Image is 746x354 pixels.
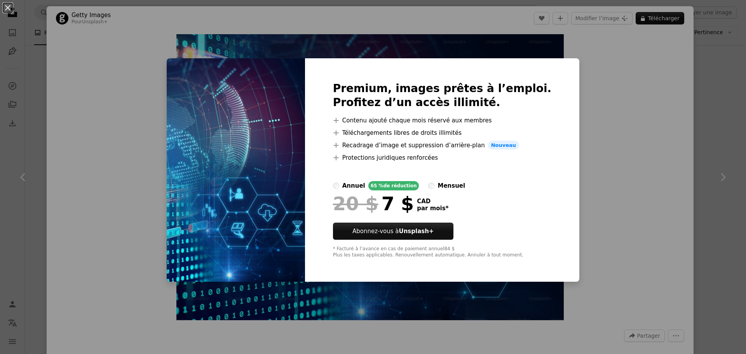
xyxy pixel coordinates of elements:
button: Abonnez-vous àUnsplash+ [333,223,453,240]
div: 7 $ [333,194,414,214]
strong: Unsplash+ [399,228,434,235]
span: par mois * [417,205,448,212]
h2: Premium, images prêtes à l’emploi. Profitez d’un accès illimité. [333,82,552,110]
div: * Facturé à l’avance en cas de paiement annuel 84 $ Plus les taxes applicables. Renouvellement au... [333,246,552,258]
li: Téléchargements libres de droits illimités [333,128,552,138]
div: 65 % de réduction [368,181,419,190]
span: CAD [417,198,448,205]
div: annuel [342,181,365,190]
img: premium_photo-1661878265739-da90bc1af051 [167,58,305,282]
span: Nouveau [488,141,519,150]
li: Recadrage d’image et suppression d’arrière-plan [333,141,552,150]
span: 20 $ [333,194,378,214]
li: Contenu ajouté chaque mois réservé aux membres [333,116,552,125]
input: annuel65 %de réduction [333,183,339,189]
input: mensuel [428,183,434,189]
div: mensuel [437,181,465,190]
li: Protections juridiques renforcées [333,153,552,162]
